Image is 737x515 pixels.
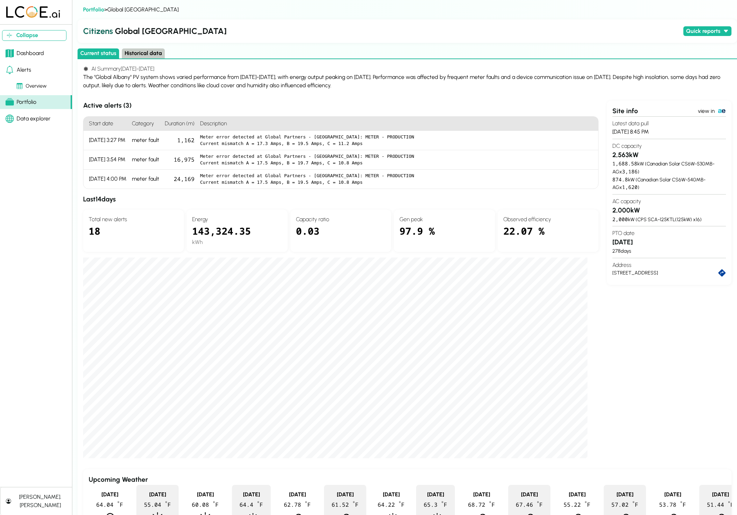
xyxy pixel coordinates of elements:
h3: [DATE] [612,237,726,247]
div: 64.04 F [94,500,125,509]
div: [DATE] 3:54 PM [83,150,129,170]
h3: 2,000 kW [612,206,726,216]
sup: º [728,500,730,506]
sup: º [213,500,215,506]
div: > Global [GEOGRAPHIC_DATA] [83,6,731,14]
sup: º [680,500,683,506]
h4: Description [197,117,598,131]
h4: Total new alerts [89,215,178,224]
img: PowerTrack [718,107,726,115]
a: view in [698,106,726,116]
div: [DATE] [561,490,593,499]
sup: º [632,500,635,506]
h2: Global [GEOGRAPHIC_DATA] [83,25,681,37]
div: 65.3 F [422,500,449,509]
div: kWh [192,238,282,246]
div: meter fault [129,131,162,150]
sup: º [537,500,539,506]
span: 1,688.58 [612,160,637,167]
h4: Latest data pull [612,119,726,128]
section: [DATE] 8:45 PM [612,116,726,139]
div: 16,975 [162,150,197,170]
sup: º [489,500,492,506]
div: The "Global Albany" PV system shows varied performance from [DATE]-[DATE], with energy output pea... [83,73,731,90]
sup: º [352,500,355,506]
sup: º [117,500,120,506]
div: 55.04 F [142,500,173,509]
div: 64.22 F [377,500,405,509]
button: Collapse [2,30,66,41]
div: 18 [89,224,178,246]
h4: Capacity ratio [296,215,386,224]
h3: Active alerts ( 3 ) [83,101,599,111]
div: Site info [612,106,698,116]
div: Select page state [78,48,737,59]
pre: Meter error detected at Global Partners - [GEOGRAPHIC_DATA]: METER - PRODUCTION Current mismatch ... [200,153,593,166]
span: 1,620 [622,184,638,190]
h4: Energy [192,215,282,224]
sup: º [398,500,401,506]
h3: Last 14 days [83,195,599,205]
div: [DATE] [190,490,221,499]
h4: DC capacity [612,142,726,150]
div: Alerts [6,66,31,74]
sup: º [257,500,260,506]
div: Dashboard [6,49,44,57]
div: 278 days [612,247,726,255]
div: [DATE] [514,490,545,499]
div: kW ( Canadian Solar CS6W-540MB-AG x ) [612,176,726,191]
pre: Meter error detected at Global Partners - [GEOGRAPHIC_DATA]: METER - PRODUCTION Current mismatch ... [200,172,593,186]
div: 51.44 F [705,500,736,509]
pre: Meter error detected at Global Partners - [GEOGRAPHIC_DATA]: METER - PRODUCTION Current mismatch ... [200,134,593,147]
span: 16 [696,216,700,223]
h4: Gen peak [399,215,489,224]
div: kW ( Canadian Solar CS6W-530MB-AG x ) [612,160,726,175]
div: 53.78 F [657,500,688,509]
div: [DATE] [466,490,497,499]
div: 0.03 [296,224,386,246]
a: directions [718,269,726,277]
div: 97.9 % [399,224,489,246]
div: Overview [17,82,47,90]
h3: Upcoming Weather [89,475,726,485]
button: Quick reports [683,26,731,36]
sup: º [584,500,587,506]
div: 55.22 F [561,500,593,509]
div: [DATE] [237,490,265,499]
span: 3,186 [622,168,638,175]
div: Portfolio [6,98,36,106]
sup: º [165,500,168,506]
div: [DATE] 4:00 PM [83,170,129,189]
div: [DATE] [705,490,736,499]
span: Citizens [83,26,113,36]
a: Portfolio [83,6,104,13]
div: meter fault [129,150,162,170]
div: Data explorer [6,115,51,123]
div: 64.4 F [237,500,265,509]
h4: AC capacity [612,197,726,206]
div: 57.02 F [609,500,640,509]
div: meter fault [129,170,162,189]
h4: AI Summary [DATE] - [DATE] [83,65,731,73]
div: 67.46 F [514,500,545,509]
div: [DATE] [609,490,640,499]
div: [PERSON_NAME].[PERSON_NAME] [14,493,66,509]
button: Current status [78,48,119,58]
button: Historical data [122,48,165,58]
div: 61.52 F [330,500,361,509]
h4: Category [129,117,162,131]
div: [STREET_ADDRESS] [612,269,718,277]
span: 2,000 [612,216,628,223]
div: [DATE] [377,490,405,499]
div: 24,169 [162,170,197,189]
div: kW ( CPS SCA-125KTL ( 125 kW) x ) [612,216,726,224]
h4: Duration (m) [162,117,197,131]
h3: 2,563 kW [612,150,726,160]
div: 1,162 [162,131,197,150]
div: [DATE] [94,490,125,499]
span: 874.8 [612,176,628,183]
div: 22.07 % [503,224,593,246]
div: [DATE] 3:27 PM [83,131,129,150]
div: [DATE] [142,490,173,499]
div: 143,324.35 [192,224,282,238]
